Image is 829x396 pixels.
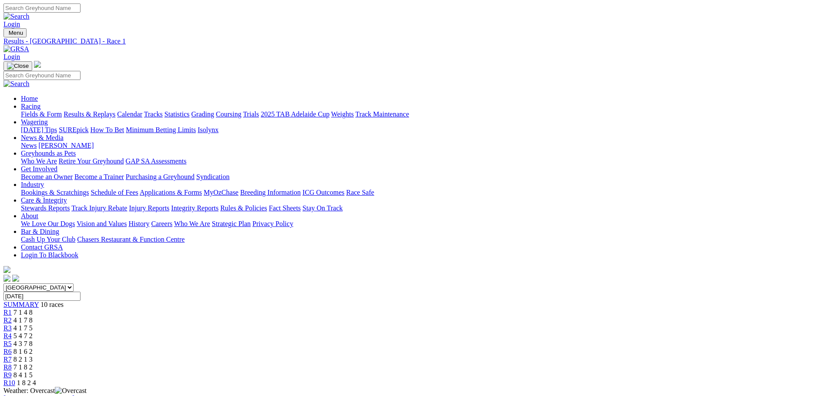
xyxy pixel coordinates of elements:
img: logo-grsa-white.png [3,266,10,273]
a: Privacy Policy [252,220,293,227]
a: Fact Sheets [269,204,301,212]
span: 5 4 7 2 [13,332,33,339]
a: Calendar [117,110,142,118]
a: Statistics [164,110,190,118]
a: Cash Up Your Club [21,236,75,243]
a: Trials [243,110,259,118]
img: Search [3,80,30,88]
a: News [21,142,37,149]
img: Overcast [55,387,87,395]
a: Coursing [216,110,242,118]
a: ICG Outcomes [302,189,344,196]
a: Contact GRSA [21,243,63,251]
div: Get Involved [21,173,826,181]
div: News & Media [21,142,826,150]
a: Login [3,53,20,60]
span: 8 2 1 3 [13,356,33,363]
a: MyOzChase [204,189,238,196]
span: 1 8 2 4 [17,379,36,386]
a: Vision and Values [77,220,127,227]
a: We Love Our Dogs [21,220,75,227]
a: Grading [191,110,214,118]
a: R2 [3,316,12,324]
a: Chasers Restaurant & Function Centre [77,236,185,243]
a: Retire Your Greyhound [59,157,124,165]
a: Become an Owner [21,173,73,180]
a: Industry [21,181,44,188]
a: Bar & Dining [21,228,59,235]
a: Track Injury Rebate [71,204,127,212]
a: News & Media [21,134,64,141]
span: Menu [9,30,23,36]
span: 4 3 7 8 [13,340,33,347]
div: Racing [21,110,826,118]
a: Bookings & Scratchings [21,189,89,196]
a: Fields & Form [21,110,62,118]
div: Care & Integrity [21,204,826,212]
a: Who We Are [21,157,57,165]
a: R5 [3,340,12,347]
a: Tracks [144,110,163,118]
div: Results - [GEOGRAPHIC_DATA] - Race 1 [3,37,826,45]
a: Login [3,20,20,28]
a: Isolynx [198,126,218,133]
a: GAP SA Assessments [126,157,187,165]
a: SUREpick [59,126,88,133]
a: Care & Integrity [21,196,67,204]
a: Purchasing a Greyhound [126,173,195,180]
a: Applications & Forms [140,189,202,196]
img: Search [3,13,30,20]
a: R4 [3,332,12,339]
a: Integrity Reports [171,204,218,212]
a: Syndication [196,173,229,180]
div: Industry [21,189,826,196]
input: Search [3,3,81,13]
a: [PERSON_NAME] [38,142,94,149]
span: 10 races [40,301,64,308]
a: Race Safe [346,189,374,196]
a: Results & Replays [64,110,115,118]
span: 4 1 7 8 [13,316,33,324]
button: Toggle navigation [3,28,27,37]
a: SUMMARY [3,301,39,308]
input: Search [3,71,81,80]
a: History [128,220,149,227]
a: Stewards Reports [21,204,70,212]
a: R6 [3,348,12,355]
img: logo-grsa-white.png [34,61,41,68]
img: GRSA [3,45,29,53]
span: 7 1 4 8 [13,309,33,316]
a: R1 [3,309,12,316]
a: R9 [3,371,12,379]
a: Become a Trainer [74,173,124,180]
a: Racing [21,103,40,110]
a: [DATE] Tips [21,126,57,133]
span: Weather: Overcast [3,387,87,394]
a: About [21,212,38,220]
a: How To Bet [91,126,124,133]
a: Schedule of Fees [91,189,138,196]
a: Careers [151,220,172,227]
a: R10 [3,379,15,386]
input: Select date [3,292,81,301]
a: Minimum Betting Limits [126,126,196,133]
span: 8 4 1 5 [13,371,33,379]
a: Rules & Policies [220,204,267,212]
a: R8 [3,363,12,371]
div: Bar & Dining [21,236,826,243]
a: Weights [331,110,354,118]
a: R3 [3,324,12,332]
a: 2025 TAB Adelaide Cup [261,110,329,118]
a: Track Maintenance [356,110,409,118]
a: Who We Are [174,220,210,227]
span: 8 1 6 2 [13,348,33,355]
